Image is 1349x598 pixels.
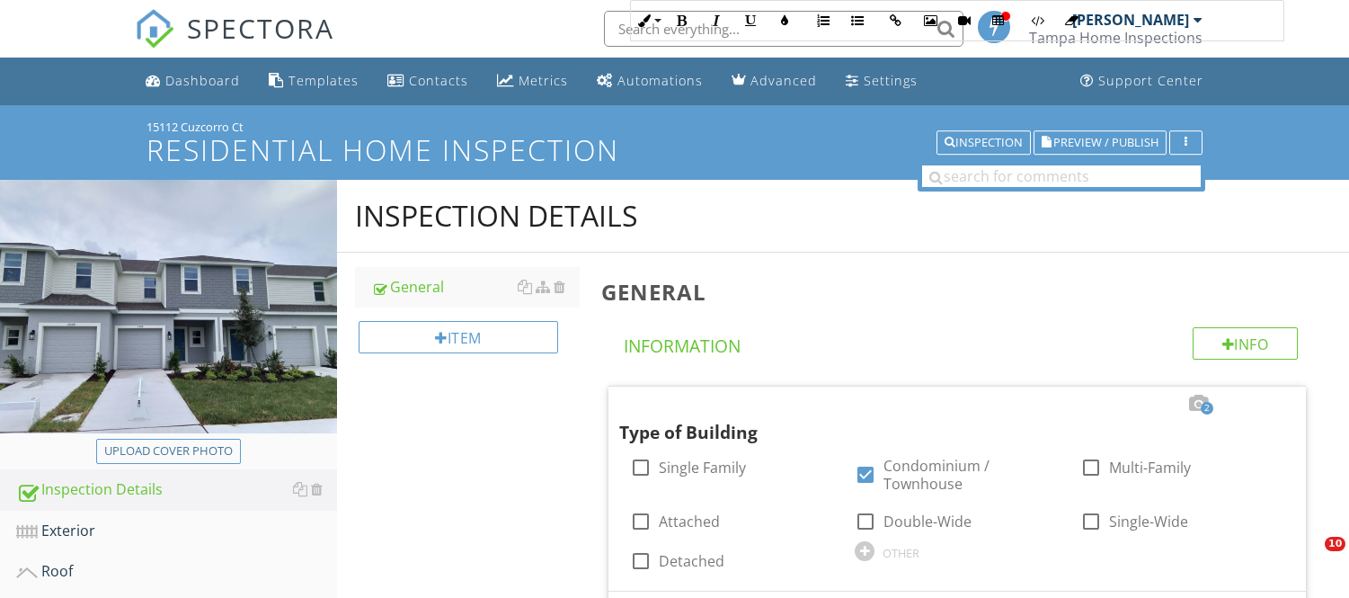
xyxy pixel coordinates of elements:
[380,65,475,98] a: Contacts
[1201,402,1213,415] span: 2
[1034,133,1167,149] a: Preview / Publish
[371,276,579,298] div: General
[724,65,824,98] a: Advanced
[104,442,233,460] div: Upload cover photo
[665,4,699,38] button: Bold (Ctrl+B)
[16,520,337,543] div: Exterior
[409,72,468,89] div: Contacts
[840,4,874,38] button: Unordered List
[146,120,1203,134] div: 15112 Cuzcorro Ct
[490,65,575,98] a: Metrics
[590,65,710,98] a: Automations (Basic)
[936,133,1031,149] a: Inspection
[659,459,746,477] label: Single Family
[1034,130,1167,156] button: Preview / Publish
[1073,65,1211,98] a: Support Center
[138,65,247,98] a: Dashboard
[619,394,1262,446] div: Type of Building
[659,513,720,531] label: Attached
[839,65,925,98] a: Settings
[16,560,337,584] div: Roof
[1325,537,1345,551] span: 10
[883,546,919,560] div: OTHER
[359,321,557,353] div: Item
[146,134,1203,165] h1: Residential Home Inspection
[922,165,1201,187] input: search for comments
[617,72,703,89] div: Automations
[659,552,724,570] label: Detached
[624,327,1298,358] h4: Information
[1288,537,1331,580] iframe: Intercom live chat
[135,24,334,62] a: SPECTORA
[768,4,802,38] button: Colors
[165,72,240,89] div: Dashboard
[883,513,972,531] label: Double-Wide
[947,4,981,38] button: Insert Video
[699,4,733,38] button: Italic (Ctrl+I)
[1193,327,1299,360] div: Info
[945,137,1023,149] div: Inspection
[1053,137,1158,148] span: Preview / Publish
[883,457,1059,493] label: Condominium / Townhouse
[631,4,665,38] button: Inline Style
[355,198,638,234] div: Inspection Details
[1109,513,1188,531] label: Single-Wide
[750,72,817,89] div: Advanced
[519,72,568,89] div: Metrics
[879,4,913,38] button: Insert Link (Ctrl+K)
[864,72,918,89] div: Settings
[913,4,947,38] button: Insert Image (Ctrl+P)
[981,4,1016,38] button: Insert Table
[187,9,334,47] span: SPECTORA
[288,72,359,89] div: Templates
[96,439,241,464] button: Upload cover photo
[806,4,840,38] button: Ordered List
[936,130,1031,156] button: Inspection
[601,280,1320,304] h3: General
[1109,459,1191,477] label: Multi-Family
[262,65,366,98] a: Templates
[1098,72,1203,89] div: Support Center
[135,9,174,49] img: The Best Home Inspection Software - Spectora
[16,478,337,502] div: Inspection Details
[604,11,963,47] input: Search everything...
